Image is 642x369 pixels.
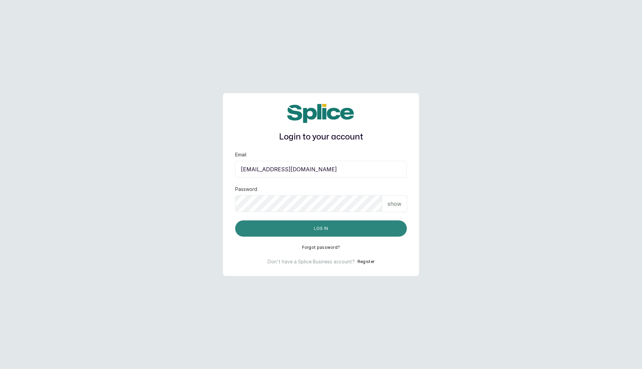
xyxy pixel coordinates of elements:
button: Log in [235,220,407,237]
p: show [388,200,401,208]
label: Email [235,151,246,158]
input: email@acme.com [235,161,407,178]
button: Register [357,258,374,265]
h1: Login to your account [235,131,407,143]
button: Forgot password? [302,245,340,250]
p: Don't have a Splice Business account? [268,258,355,265]
label: Password [235,186,257,193]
